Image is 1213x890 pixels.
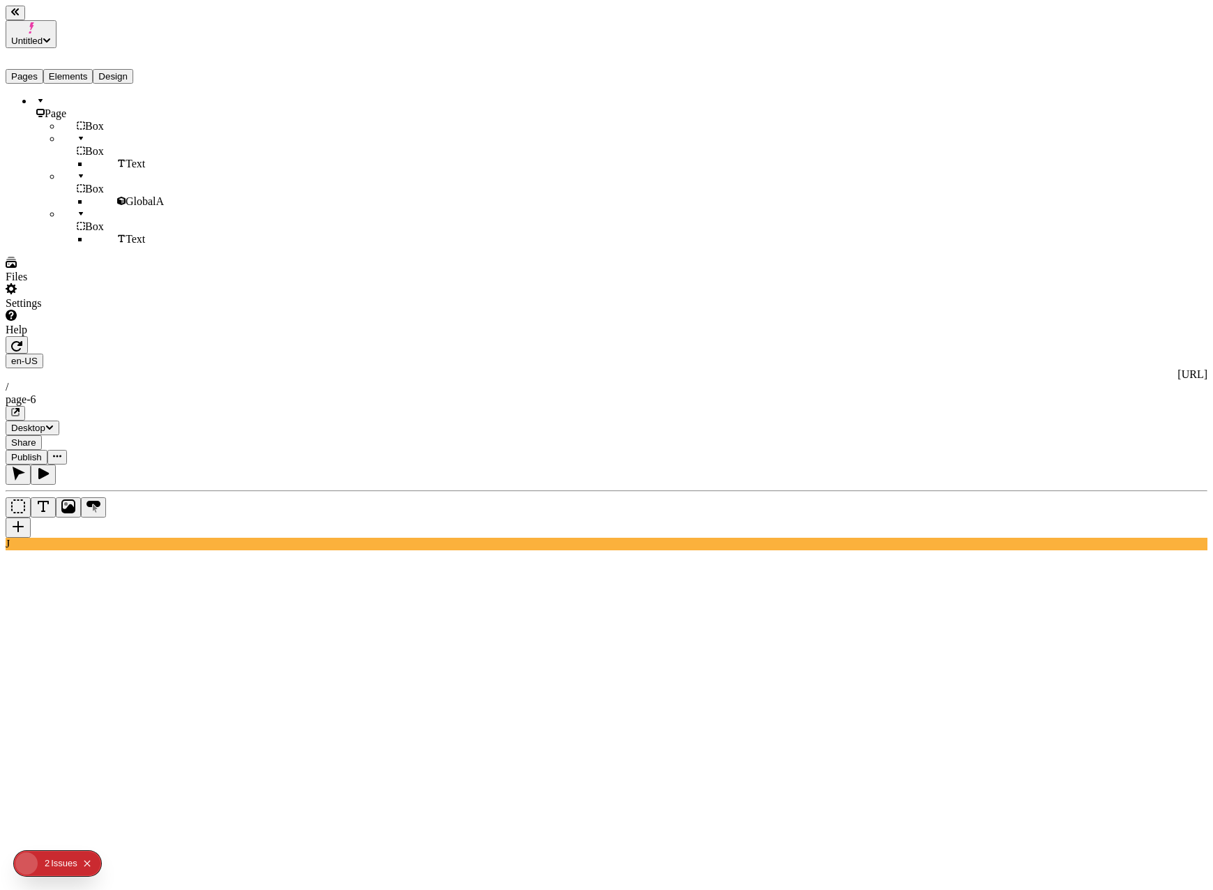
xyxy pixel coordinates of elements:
button: Box [6,497,31,518]
span: Share [11,437,36,448]
div: / [6,381,1207,393]
span: en-US [11,356,38,366]
div: J [6,538,1207,550]
button: Desktop [6,421,59,435]
button: Design [93,69,133,84]
button: Elements [43,69,93,84]
button: Open locale picker [6,354,43,368]
span: GlobalA [126,195,164,207]
div: Settings [6,297,173,310]
button: Publish [6,450,47,465]
div: [URL] [6,368,1207,381]
button: Image [56,497,81,518]
div: Help [6,324,173,336]
p: Cookie Test Route [6,11,204,24]
span: Box [85,183,104,195]
span: Box [85,220,104,232]
span: Page [45,107,66,119]
span: Untitled [11,36,43,46]
span: Box [85,120,104,132]
button: Untitled [6,20,56,48]
button: Button [81,497,106,518]
button: Share [6,435,42,450]
div: page-6 [6,393,1207,406]
span: Text [126,233,145,245]
div: Files [6,271,173,283]
span: Desktop [11,423,45,433]
span: Publish [11,452,42,462]
button: Pages [6,69,43,84]
button: Text [31,497,56,518]
span: Box [85,145,104,157]
span: Text [126,158,145,169]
